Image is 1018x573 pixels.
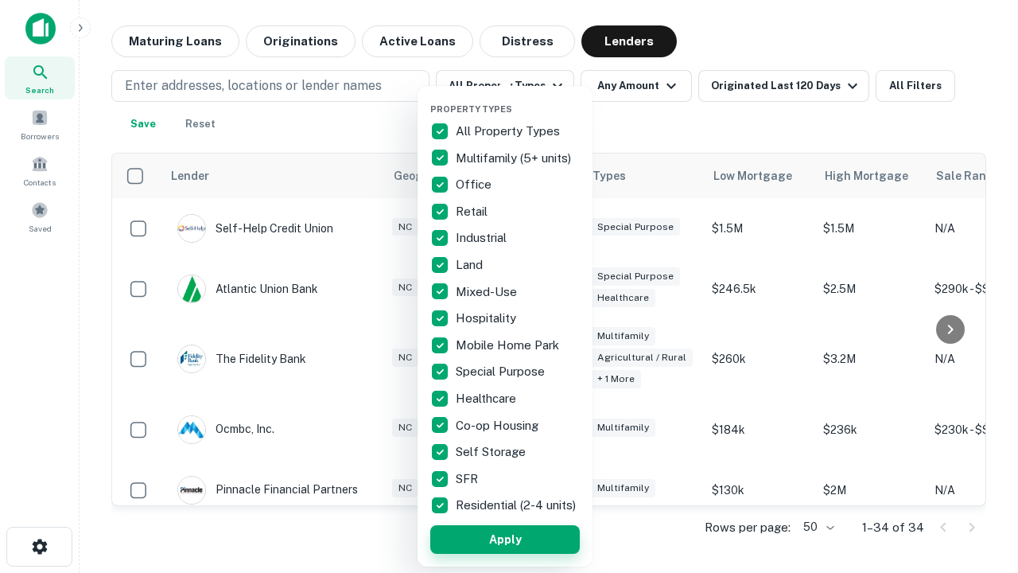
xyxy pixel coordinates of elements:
p: Special Purpose [456,362,548,381]
p: Mobile Home Park [456,336,562,355]
p: Hospitality [456,309,519,328]
p: Land [456,255,486,275]
p: Retail [456,202,491,221]
p: All Property Types [456,122,563,141]
iframe: Chat Widget [938,395,1018,471]
p: Multifamily (5+ units) [456,149,574,168]
p: Industrial [456,228,510,248]
p: Office [456,175,495,194]
p: Residential (2-4 units) [456,496,579,515]
p: SFR [456,470,481,489]
span: Property Types [430,104,512,114]
p: Healthcare [456,389,519,408]
p: Mixed-Use [456,283,520,302]
p: Co-op Housing [456,416,542,435]
p: Self Storage [456,442,529,462]
button: Apply [430,525,580,554]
